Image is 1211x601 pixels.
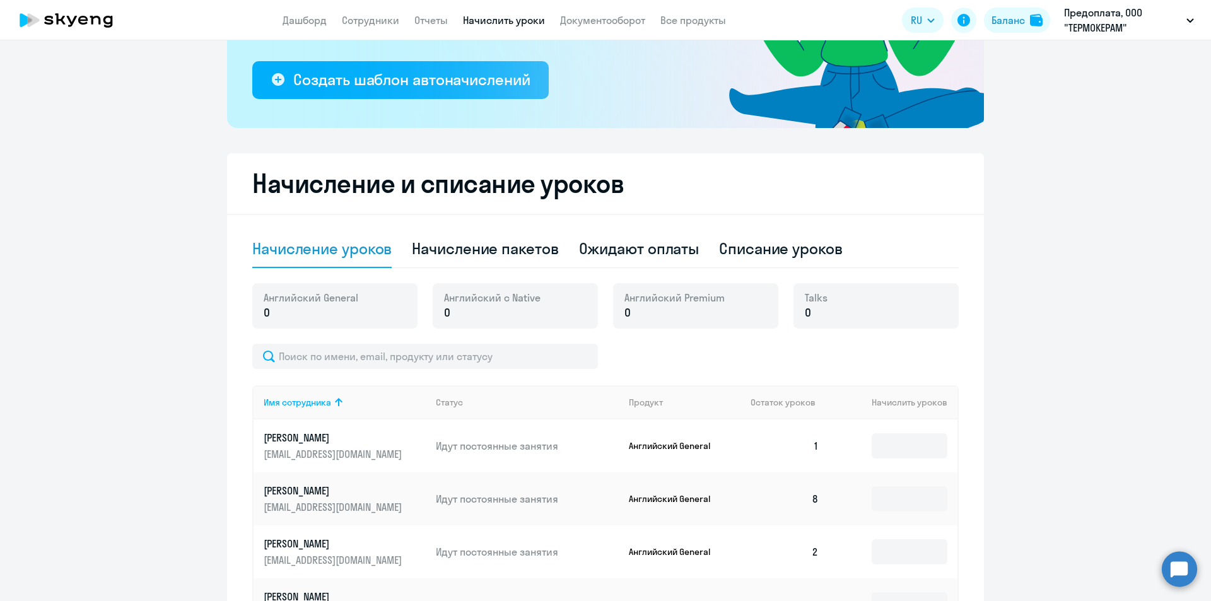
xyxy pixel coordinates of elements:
th: Начислить уроков [829,385,957,419]
span: Английский General [264,291,358,305]
a: [PERSON_NAME][EMAIL_ADDRESS][DOMAIN_NAME] [264,431,426,461]
div: Начисление уроков [252,238,392,259]
button: RU [902,8,944,33]
img: balance [1030,14,1043,26]
span: 0 [444,305,450,321]
p: [PERSON_NAME] [264,537,405,551]
button: Создать шаблон автоначислений [252,61,549,99]
h2: Начисление и списание уроков [252,168,959,199]
span: RU [911,13,922,28]
a: Все продукты [660,14,726,26]
a: Отчеты [414,14,448,26]
div: Остаток уроков [751,397,829,408]
div: Создать шаблон автоначислений [293,69,530,90]
span: Английский Premium [624,291,725,305]
p: Предоплата, ООО "ТЕРМОКЕРАМ" [1064,5,1181,35]
p: Английский General [629,493,723,505]
div: Списание уроков [719,238,843,259]
div: Продукт [629,397,741,408]
button: Балансbalance [984,8,1050,33]
p: [EMAIL_ADDRESS][DOMAIN_NAME] [264,500,405,514]
p: Английский General [629,440,723,452]
a: Дашборд [283,14,327,26]
td: 1 [740,419,829,472]
span: Английский с Native [444,291,541,305]
div: Баланс [992,13,1025,28]
a: Сотрудники [342,14,399,26]
div: Имя сотрудника [264,397,426,408]
p: Идут постоянные занятия [436,439,619,453]
div: Статус [436,397,463,408]
button: Предоплата, ООО "ТЕРМОКЕРАМ" [1058,5,1200,35]
span: Остаток уроков [751,397,816,408]
div: Статус [436,397,619,408]
span: 0 [624,305,631,321]
p: Идут постоянные занятия [436,545,619,559]
p: Идут постоянные занятия [436,492,619,506]
span: 0 [805,305,811,321]
input: Поиск по имени, email, продукту или статусу [252,344,598,369]
a: [PERSON_NAME][EMAIL_ADDRESS][DOMAIN_NAME] [264,537,426,567]
div: Ожидают оплаты [579,238,699,259]
a: [PERSON_NAME][EMAIL_ADDRESS][DOMAIN_NAME] [264,484,426,514]
p: Английский General [629,546,723,557]
td: 2 [740,525,829,578]
p: [EMAIL_ADDRESS][DOMAIN_NAME] [264,553,405,567]
p: [PERSON_NAME] [264,431,405,445]
a: Начислить уроки [463,14,545,26]
td: 8 [740,472,829,525]
a: Документооборот [560,14,645,26]
div: Имя сотрудника [264,397,331,408]
div: Продукт [629,397,663,408]
p: [EMAIL_ADDRESS][DOMAIN_NAME] [264,447,405,461]
div: Начисление пакетов [412,238,558,259]
span: Talks [805,291,828,305]
p: [PERSON_NAME] [264,484,405,498]
span: 0 [264,305,270,321]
